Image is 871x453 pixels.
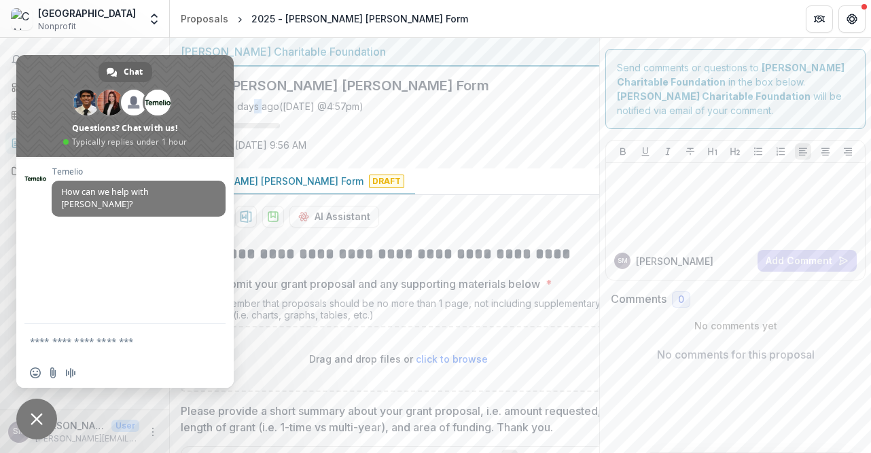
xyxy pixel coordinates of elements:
[13,427,26,436] div: Sarah Monteiro
[772,143,789,160] button: Ordered List
[795,143,811,160] button: Align Left
[175,9,474,29] nav: breadcrumb
[181,297,616,326] div: Please remember that proposals should be no more than 1 page, not including supplementary documen...
[611,293,666,306] h2: Comments
[30,367,41,378] span: Insert an emoji
[175,9,234,29] a: Proposals
[289,206,379,228] button: AI Assistant
[678,294,684,306] span: 0
[5,104,164,126] a: Tasks
[309,352,488,366] p: Drag and drop files or
[11,8,33,30] img: CAL STATE LONG BEACH
[145,5,164,33] button: Open entity switcher
[181,276,540,292] p: Please submit your grant proposal and any supporting materials below
[200,138,306,152] p: Due on [DATE] 9:56 AM
[35,418,106,433] p: [PERSON_NAME]
[660,143,676,160] button: Italicize
[124,62,143,82] span: Chat
[181,403,607,435] p: Please provide a short summary about your grant proposal, i.e. amount requested, length of grant ...
[758,250,857,272] button: Add Comment
[636,254,713,268] p: [PERSON_NAME]
[27,54,158,66] span: Notifications
[61,186,149,210] span: How can we help with [PERSON_NAME]?
[16,399,57,439] a: Close chat
[181,174,363,188] p: [PERSON_NAME] [PERSON_NAME] Form
[181,77,567,94] h2: 2025 - [PERSON_NAME] [PERSON_NAME] Form
[618,257,628,264] div: Sarah Monteiro
[35,433,139,445] p: [PERSON_NAME][EMAIL_ADDRESS][PERSON_NAME][DOMAIN_NAME]
[615,143,631,160] button: Bold
[48,367,58,378] span: Send a file
[727,143,743,160] button: Heading 2
[65,367,76,378] span: Audio message
[617,90,811,102] strong: [PERSON_NAME] Charitable Foundation
[251,12,468,26] div: 2025 - [PERSON_NAME] [PERSON_NAME] Form
[38,20,76,33] span: Nonprofit
[840,143,856,160] button: Align Right
[611,319,860,333] p: No comments yet
[369,175,404,188] span: Draft
[838,5,866,33] button: Get Help
[806,5,833,33] button: Partners
[682,143,698,160] button: Strike
[235,206,257,228] button: download-proposal
[181,12,228,26] div: Proposals
[5,76,164,98] a: Dashboard
[52,167,226,177] span: Temelio
[416,353,488,365] span: click to browse
[750,143,766,160] button: Bullet List
[200,99,363,113] div: Saved 2 days ago ( [DATE] @ 4:57pm )
[5,132,164,154] a: Proposals
[5,49,164,71] button: Notifications
[38,6,136,20] div: [GEOGRAPHIC_DATA]
[30,324,193,358] textarea: Compose your message...
[5,160,164,182] a: Documents
[637,143,654,160] button: Underline
[705,143,721,160] button: Heading 1
[605,49,866,129] div: Send comments or questions to in the box below. will be notified via email of your comment.
[145,424,161,440] button: More
[111,420,139,432] p: User
[817,143,834,160] button: Align Center
[99,62,152,82] a: Chat
[262,206,284,228] button: download-proposal
[657,346,815,363] p: No comments for this proposal
[181,43,588,60] div: [PERSON_NAME] Charitable Foundation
